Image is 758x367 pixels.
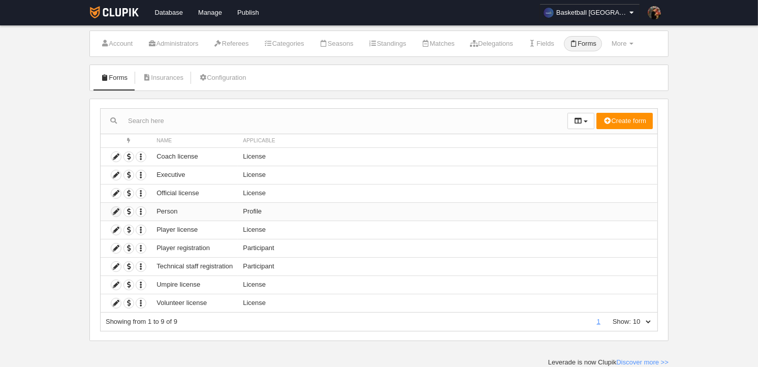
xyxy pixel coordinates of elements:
td: Coach license [151,147,238,166]
a: Insurances [137,70,189,85]
a: Basketball [GEOGRAPHIC_DATA] [540,4,640,21]
img: Pa7qpGGeTgmA.30x30.jpg [648,6,661,19]
a: Administrators [142,36,204,51]
a: Delegations [464,36,519,51]
span: Applicable [243,138,275,143]
span: Name [156,138,172,143]
label: Show: [603,317,631,326]
td: License [238,184,657,202]
div: Leverade is now Clupik [548,358,669,367]
a: Forms [564,36,602,51]
td: Official license [151,184,238,202]
img: Clupik [90,6,139,18]
td: License [238,166,657,184]
td: License [238,276,657,294]
td: Executive [151,166,238,184]
td: License [238,294,657,312]
a: Discover more >> [616,358,669,366]
a: 1 [595,318,603,325]
span: Showing from 1 to 9 of 9 [106,318,177,325]
td: Player license [151,221,238,239]
a: Categories [259,36,310,51]
a: Standings [363,36,412,51]
td: Volunteer license [151,294,238,312]
td: License [238,147,657,166]
td: Participant [238,239,657,257]
span: Basketball [GEOGRAPHIC_DATA] [556,8,627,18]
td: Technical staff registration [151,257,238,276]
td: Person [151,202,238,221]
a: More [606,36,639,51]
span: More [612,40,627,47]
a: Matches [416,36,460,51]
a: Seasons [314,36,359,51]
td: Umpire license [151,276,238,294]
button: Create form [596,113,653,129]
a: Configuration [193,70,252,85]
input: Search here [101,113,567,129]
a: Fields [523,36,560,51]
td: License [238,221,657,239]
td: Participant [238,257,657,276]
td: Profile [238,202,657,221]
a: Account [95,36,138,51]
td: Player registration [151,239,238,257]
img: OaoeUhFU91XK.30x30.jpg [544,8,554,18]
a: Referees [208,36,255,51]
a: Forms [95,70,133,85]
